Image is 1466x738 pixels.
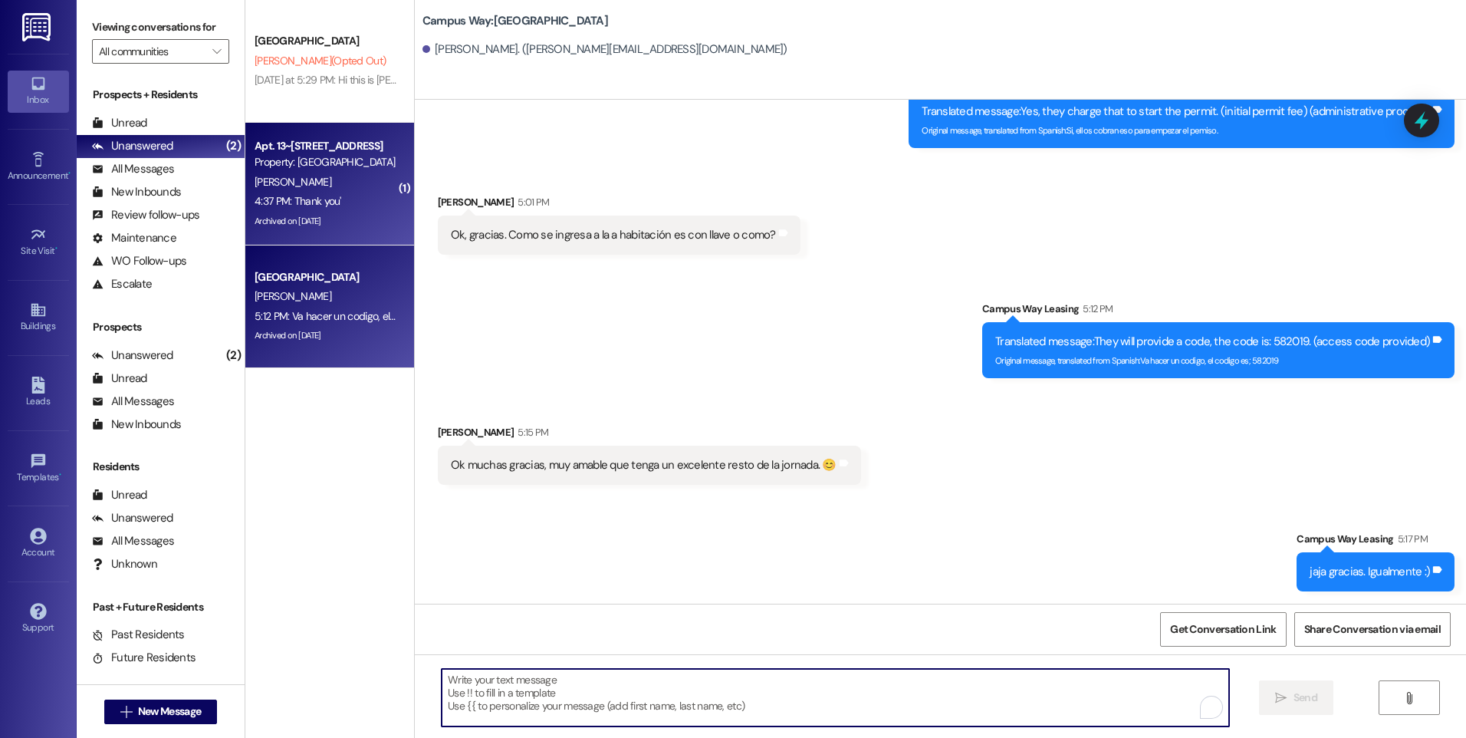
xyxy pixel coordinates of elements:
div: Translated message: Yes, they charge that to start the permit. (initial permit fee) (administrati... [922,104,1430,120]
b: Campus Way: [GEOGRAPHIC_DATA] [422,13,608,29]
div: [PERSON_NAME] [438,194,800,216]
div: [GEOGRAPHIC_DATA] [255,269,396,285]
div: Past + Future Residents [77,599,245,615]
div: All Messages [92,161,174,177]
input: All communities [99,39,205,64]
div: Unread [92,371,147,387]
div: Unread [92,487,147,503]
div: Unknown [92,556,157,572]
i:  [1275,692,1287,704]
div: 5:12 PM: Va hacer un codigo, el codigo es; 582019 [255,309,475,323]
div: 4:37 PM: Thank you' [255,194,341,208]
i:  [120,706,132,718]
span: [PERSON_NAME] [255,289,331,303]
a: Templates • [8,448,69,489]
a: Inbox [8,71,69,112]
div: Unread [92,115,147,131]
div: Campus Way Leasing [1297,531,1454,552]
div: Past Residents [92,627,185,643]
div: (2) [222,344,245,367]
span: [PERSON_NAME] (Opted Out) [255,54,386,68]
div: Prospects + Residents [77,87,245,103]
div: 5:12 PM [1079,301,1113,317]
div: Archived on [DATE] [253,212,398,231]
sub: Original message, translated from Spanish : Va hacer un codigo, el codigo es; 582019 [995,355,1279,366]
div: Property: [GEOGRAPHIC_DATA] [255,154,396,170]
label: Viewing conversations for [92,15,229,39]
div: [PERSON_NAME] [438,424,861,446]
div: New Inbounds [92,184,181,200]
span: Share Conversation via email [1304,621,1441,638]
div: All Messages [92,394,174,410]
div: 5:01 PM [514,194,549,210]
span: • [59,469,61,480]
div: [GEOGRAPHIC_DATA] [255,33,396,49]
a: Support [8,598,69,640]
div: Review follow-ups [92,207,199,223]
div: Future Residents [92,650,196,666]
button: New Message [104,700,218,724]
button: Share Conversation via email [1294,612,1451,647]
div: Residents [77,459,245,475]
div: Escalate [92,276,152,292]
i:  [212,45,221,58]
div: 5:15 PM [514,424,548,440]
div: 5:17 PM [1394,531,1428,547]
div: New Inbounds [92,417,181,433]
button: Send [1259,680,1333,715]
span: Get Conversation Link [1170,621,1276,638]
span: • [68,168,71,179]
div: All Messages [92,533,174,549]
div: Ok, gracias. Como se ingresa a la a habitación es con llave o como? [451,227,776,243]
div: Archived on [DATE] [253,326,398,345]
span: Send [1293,690,1317,706]
div: Ok muchas gracias, muy amable que tenga un excelente resto de la jornada. 😊 [451,457,837,473]
div: Campus Way Leasing [982,301,1454,322]
div: [PERSON_NAME]. ([PERSON_NAME][EMAIL_ADDRESS][DOMAIN_NAME]) [422,41,787,58]
div: Prospects [77,319,245,335]
span: [PERSON_NAME] [255,175,331,189]
div: (2) [222,134,245,158]
a: Site Visit • [8,222,69,263]
button: Get Conversation Link [1160,612,1286,647]
a: Buildings [8,297,69,338]
span: New Message [138,703,201,720]
div: jaja gracias. Igualmente :) [1310,564,1430,580]
div: Unanswered [92,138,173,154]
div: Translated message: They will provide a code, the code is: 582019. (access code provided) [995,334,1430,350]
div: WO Follow-ups [92,253,186,269]
a: Account [8,523,69,565]
div: Maintenance [92,230,176,246]
img: ResiDesk Logo [22,13,54,41]
a: Leads [8,372,69,413]
span: • [55,243,58,254]
div: Unanswered [92,510,173,526]
div: Apt. 13~[STREET_ADDRESS] [255,138,396,154]
sub: Original message, translated from Spanish : Si, ellos cobran eso para empezar el pemiso. [922,125,1218,136]
div: Unanswered [92,348,173,364]
textarea: To enrich screen reader interactions, please activate Accessibility in Grammarly extension settings [442,669,1228,726]
i:  [1403,692,1415,704]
